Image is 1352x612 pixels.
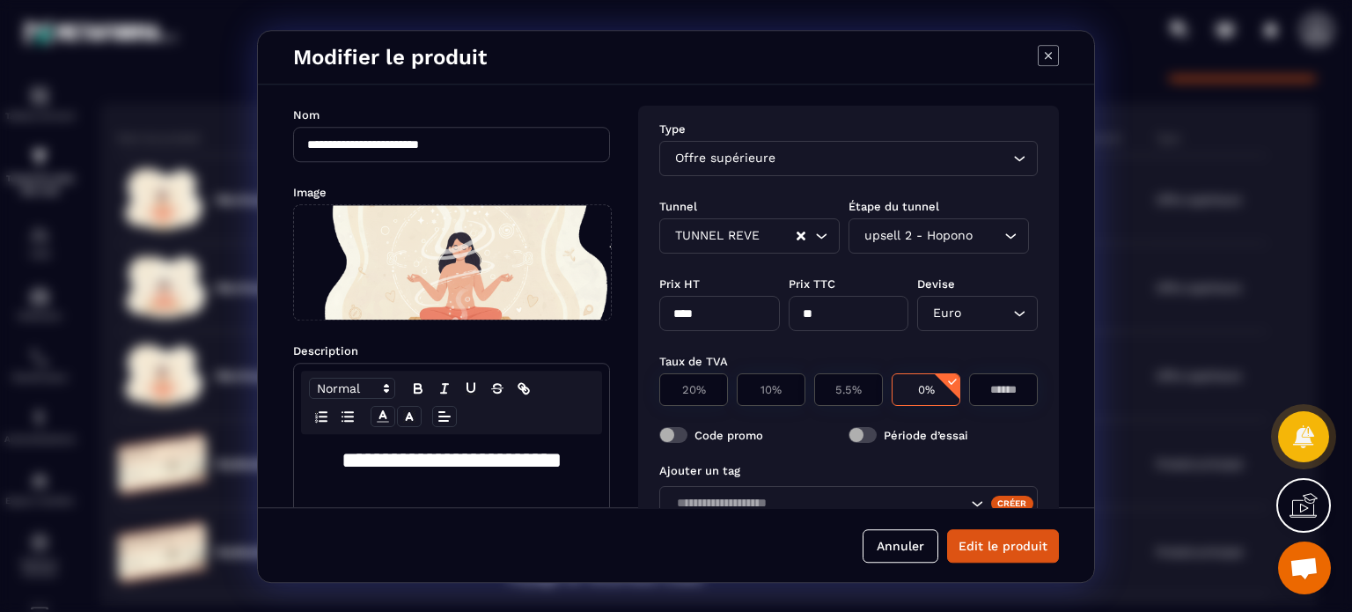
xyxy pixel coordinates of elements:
[659,218,840,254] div: Search for option
[779,149,1009,168] input: Search for option
[917,277,955,291] label: Devise
[976,226,1000,246] input: Search for option
[659,464,740,477] label: Ajouter un tag
[669,383,718,396] p: 20%
[789,277,835,291] label: Prix TTC
[694,428,763,441] label: Code promo
[671,149,779,168] span: Offre supérieure
[917,296,1038,331] div: Search for option
[659,200,697,213] label: Tunnel
[860,226,976,246] span: upsell 2 - Hopono
[293,45,487,70] h4: Modifier le produit
[884,428,968,441] label: Période d’essai
[659,141,1038,176] div: Search for option
[901,383,951,396] p: 0%
[659,122,686,136] label: Type
[824,383,873,396] p: 5.5%
[1278,542,1331,594] div: Ouvrir le chat
[965,304,1009,323] input: Search for option
[929,304,965,323] span: Euro
[659,486,1038,521] div: Search for option
[659,355,728,368] label: Taux de TVA
[293,186,327,199] label: Image
[849,218,1029,254] div: Search for option
[671,494,966,513] input: Search for option
[947,529,1059,563] button: Edit le produit
[991,496,1034,512] div: Créer
[659,277,700,291] label: Prix HT
[746,383,796,396] p: 10%
[293,344,358,358] label: Description
[849,200,939,213] label: Étape du tunnel
[863,529,938,563] button: Annuler
[797,229,805,242] button: Clear Selected
[763,226,795,246] input: Search for option
[671,226,763,246] span: TUNNEL REVE
[293,108,320,122] label: Nom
